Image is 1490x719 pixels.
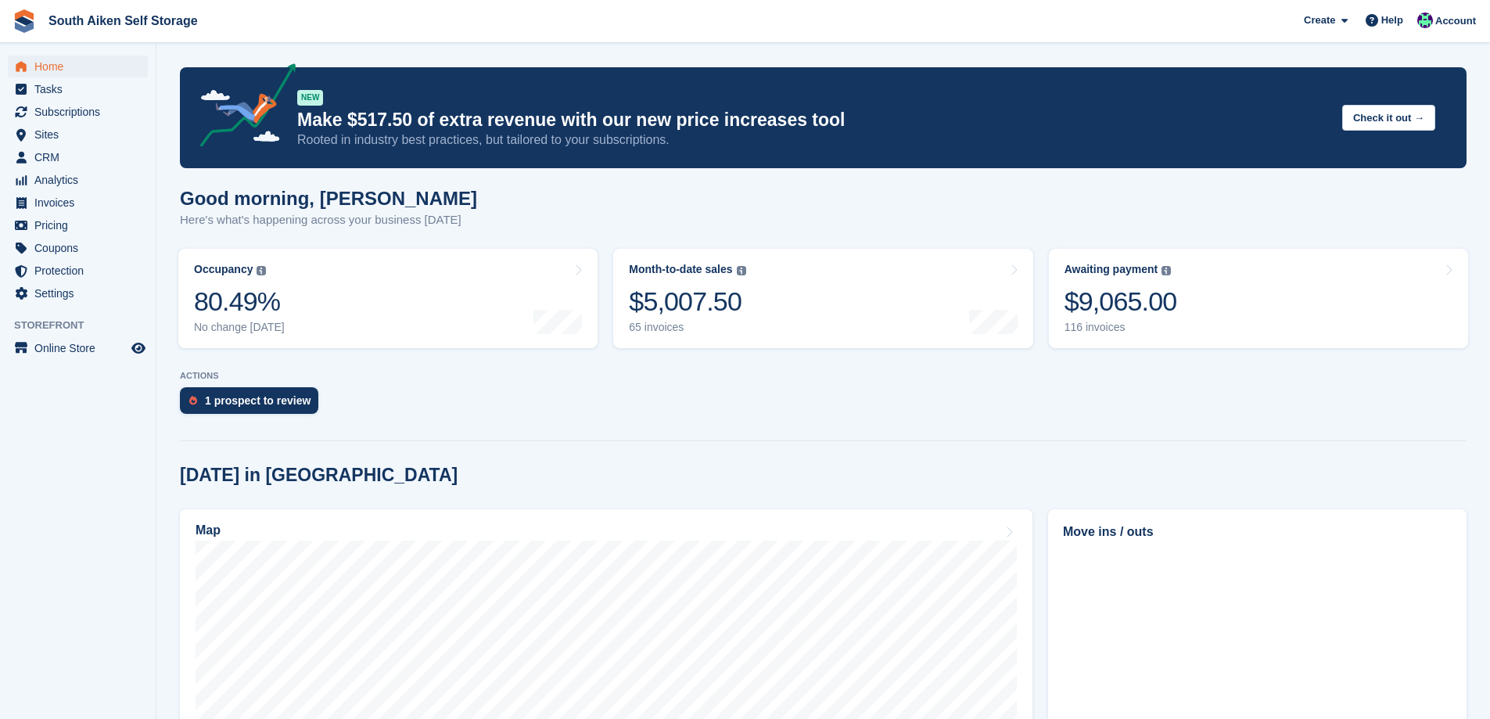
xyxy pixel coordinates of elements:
a: menu [8,146,148,168]
p: Here's what's happening across your business [DATE] [180,211,477,229]
a: menu [8,192,148,214]
a: menu [8,124,148,146]
span: Coupons [34,237,128,259]
div: $9,065.00 [1065,286,1177,318]
img: prospect-51fa495bee0391a8d652442698ab0144808aea92771e9ea1ae160a38d050c398.svg [189,396,197,405]
div: Occupancy [194,263,253,276]
img: icon-info-grey-7440780725fd019a000dd9b08b2336e03edf1995a4989e88bcd33f0948082b44.svg [1161,266,1171,275]
span: Account [1435,13,1476,29]
a: South Aiken Self Storage [42,8,204,34]
div: 80.49% [194,286,285,318]
a: menu [8,337,148,359]
div: $5,007.50 [629,286,745,318]
span: CRM [34,146,128,168]
h1: Good morning, [PERSON_NAME] [180,188,477,209]
button: Check it out → [1342,105,1435,131]
div: 65 invoices [629,321,745,334]
a: menu [8,169,148,191]
a: menu [8,237,148,259]
a: Awaiting payment $9,065.00 116 invoices [1049,249,1468,348]
span: Help [1381,13,1403,28]
p: ACTIONS [180,371,1467,381]
span: Settings [34,282,128,304]
div: No change [DATE] [194,321,285,334]
a: Occupancy 80.49% No change [DATE] [178,249,598,348]
span: Analytics [34,169,128,191]
span: Home [34,56,128,77]
p: Rooted in industry best practices, but tailored to your subscriptions. [297,131,1330,149]
a: menu [8,214,148,236]
span: Subscriptions [34,101,128,123]
span: Sites [34,124,128,146]
div: 116 invoices [1065,321,1177,334]
div: Month-to-date sales [629,263,732,276]
h2: Move ins / outs [1063,523,1452,541]
a: menu [8,260,148,282]
img: stora-icon-8386f47178a22dfd0bd8f6a31ec36ba5ce8667c1dd55bd0f319d3a0aa187defe.svg [13,9,36,33]
span: Protection [34,260,128,282]
img: icon-info-grey-7440780725fd019a000dd9b08b2336e03edf1995a4989e88bcd33f0948082b44.svg [257,266,266,275]
div: Awaiting payment [1065,263,1158,276]
a: menu [8,101,148,123]
span: Online Store [34,337,128,359]
span: Create [1304,13,1335,28]
img: price-adjustments-announcement-icon-8257ccfd72463d97f412b2fc003d46551f7dbcb40ab6d574587a9cd5c0d94... [187,63,296,153]
h2: Map [196,523,221,537]
img: Michelle Brown [1417,13,1433,28]
h2: [DATE] in [GEOGRAPHIC_DATA] [180,465,458,486]
span: Pricing [34,214,128,236]
span: Tasks [34,78,128,100]
span: Invoices [34,192,128,214]
a: menu [8,56,148,77]
a: menu [8,78,148,100]
span: Storefront [14,318,156,333]
a: Preview store [129,339,148,358]
img: icon-info-grey-7440780725fd019a000dd9b08b2336e03edf1995a4989e88bcd33f0948082b44.svg [737,266,746,275]
a: menu [8,282,148,304]
div: 1 prospect to review [205,394,311,407]
a: 1 prospect to review [180,387,326,422]
div: NEW [297,90,323,106]
a: Month-to-date sales $5,007.50 65 invoices [613,249,1032,348]
p: Make $517.50 of extra revenue with our new price increases tool [297,109,1330,131]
